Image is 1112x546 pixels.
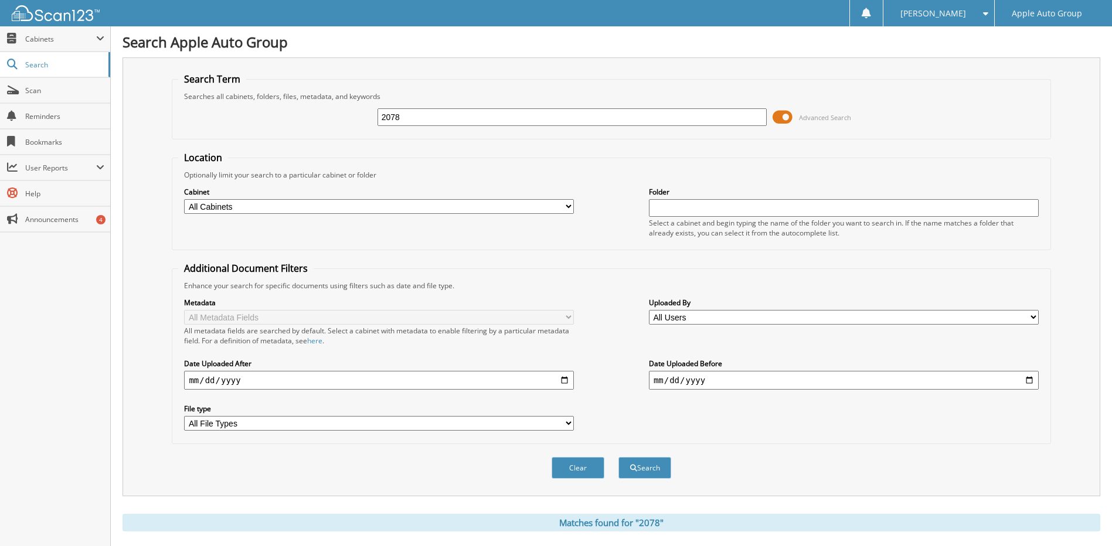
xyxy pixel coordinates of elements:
[552,457,604,479] button: Clear
[25,189,104,199] span: Help
[25,111,104,121] span: Reminders
[178,73,246,86] legend: Search Term
[307,336,322,346] a: here
[178,281,1044,291] div: Enhance your search for specific documents using filters such as date and file type.
[649,359,1039,368] label: Date Uploaded Before
[178,151,228,164] legend: Location
[900,10,966,17] span: [PERSON_NAME]
[25,34,96,44] span: Cabinets
[178,262,314,275] legend: Additional Document Filters
[799,113,851,122] span: Advanced Search
[184,371,574,390] input: start
[12,5,100,21] img: scan123-logo-white.svg
[649,187,1039,197] label: Folder
[184,359,574,368] label: Date Uploaded After
[184,187,574,197] label: Cabinet
[649,298,1039,308] label: Uploaded By
[123,514,1100,531] div: Matches found for "2078"
[649,218,1039,238] div: Select a cabinet and begin typing the name of the folder you want to search in. If the name match...
[25,86,104,95] span: Scan
[178,91,1044,101] div: Searches all cabinets, folders, files, metadata, and keywords
[25,163,96,173] span: User Reports
[618,457,671,479] button: Search
[649,371,1039,390] input: end
[184,298,574,308] label: Metadata
[123,32,1100,52] h1: Search Apple Auto Group
[96,215,106,224] div: 4
[184,404,574,414] label: File type
[25,137,104,147] span: Bookmarks
[25,214,104,224] span: Announcements
[184,326,574,346] div: All metadata fields are searched by default. Select a cabinet with metadata to enable filtering b...
[1012,10,1082,17] span: Apple Auto Group
[178,170,1044,180] div: Optionally limit your search to a particular cabinet or folder
[25,60,103,70] span: Search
